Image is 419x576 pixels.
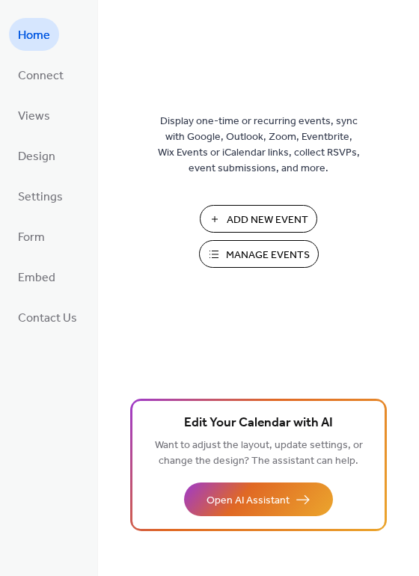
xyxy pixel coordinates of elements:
span: Manage Events [226,248,310,263]
a: Home [9,18,59,51]
span: Display one-time or recurring events, sync with Google, Outlook, Zoom, Eventbrite, Wix Events or ... [158,114,360,177]
span: Embed [18,266,55,290]
a: Connect [9,58,73,91]
span: Connect [18,64,64,88]
span: Views [18,105,50,129]
button: Add New Event [200,205,317,233]
span: Settings [18,186,63,209]
span: Add New Event [227,212,308,228]
span: Contact Us [18,307,77,331]
span: Form [18,226,45,250]
span: Design [18,145,55,169]
a: Form [9,220,54,253]
span: Open AI Assistant [207,493,290,509]
a: Contact Us [9,301,86,334]
a: Views [9,99,59,132]
a: Design [9,139,64,172]
button: Manage Events [199,240,319,268]
a: Embed [9,260,64,293]
span: Want to adjust the layout, update settings, or change the design? The assistant can help. [155,435,363,471]
span: Edit Your Calendar with AI [184,413,333,434]
a: Settings [9,180,72,212]
button: Open AI Assistant [184,482,333,516]
span: Home [18,24,50,48]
